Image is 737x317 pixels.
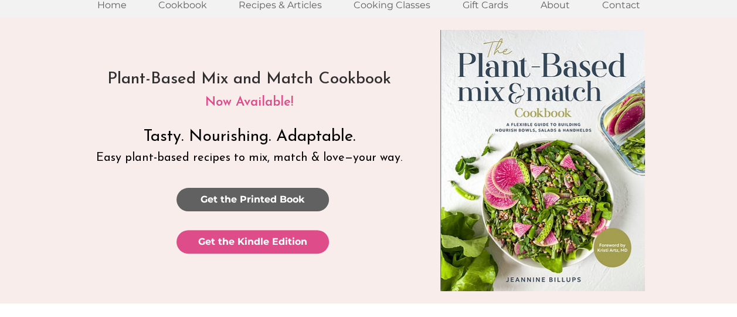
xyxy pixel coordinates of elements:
span: Get the Printed Book [201,193,305,206]
span: Get the Kindle Edition [198,235,307,248]
a: Get the Printed Book [176,188,329,211]
a: Get the Kindle Edition [176,230,329,254]
img: plant-based-mix-match-cookbook-cover-web.jpg [440,30,645,291]
span: Now Available! [205,96,293,109]
span: Tasty. Nourishing. Adaptable.​ [144,129,355,145]
span: Easy plant-based recipes to mix, match & love—your way. [96,152,402,164]
span: Plant-Based Mix and Match Cookbook [107,71,391,87]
